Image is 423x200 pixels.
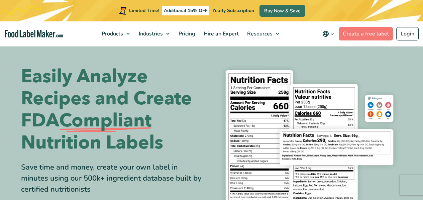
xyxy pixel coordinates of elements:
[339,27,393,40] a: Create a free label
[177,30,196,37] span: Pricing
[175,21,198,46] a: Pricing
[245,30,273,37] span: Resources
[135,21,173,46] a: Industries
[137,30,164,37] span: Industries
[98,21,133,46] a: Products
[396,27,419,40] a: Login
[21,66,207,154] h1: Easily Analyze Recipes and Create FDA Nutrition Labels
[243,21,283,46] a: Resources
[59,110,151,132] span: Compliant
[259,5,305,17] a: Buy Now & Save
[200,21,241,46] a: Hire an Expert
[21,162,207,195] div: Save time and money, create your own label in minutes using our 500k+ ingredient database built b...
[202,30,239,37] span: Hire an Expert
[129,7,159,14] span: Limited Time!
[100,30,124,37] span: Products
[212,7,254,14] span: Yearly Subscription
[162,6,209,15] span: Additional 15% OFF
